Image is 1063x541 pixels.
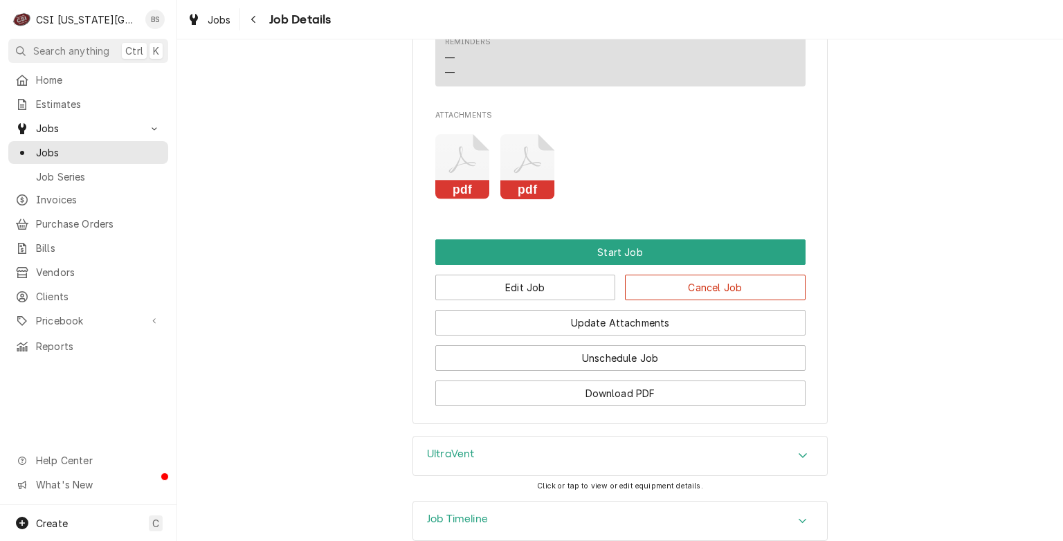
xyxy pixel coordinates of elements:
[36,169,161,184] span: Job Series
[435,345,806,371] button: Unschedule Job
[435,265,806,300] div: Button Group Row
[8,188,168,211] a: Invoices
[36,477,160,492] span: What's New
[36,12,138,27] div: CSI [US_STATE][GEOGRAPHIC_DATA]
[181,8,237,31] a: Jobs
[413,437,827,475] div: Accordion Header
[8,335,168,358] a: Reports
[427,448,474,461] h3: UltraVent
[12,10,32,29] div: C
[125,44,143,58] span: Ctrl
[435,239,806,265] button: Start Job
[8,39,168,63] button: Search anythingCtrlK
[8,473,168,496] a: Go to What's New
[8,285,168,308] a: Clients
[413,502,827,540] div: Accordion Header
[36,313,140,328] span: Pricebook
[36,453,160,468] span: Help Center
[36,121,140,136] span: Jobs
[8,212,168,235] a: Purchase Orders
[8,68,168,91] a: Home
[435,239,806,265] div: Button Group Row
[243,8,265,30] button: Navigate back
[435,110,806,121] span: Attachments
[36,265,161,279] span: Vendors
[145,10,165,29] div: Brent Seaba's Avatar
[413,437,827,475] button: Accordion Details Expand Trigger
[12,10,32,29] div: CSI Kansas City's Avatar
[445,65,455,80] div: —
[435,134,490,200] button: pdf
[36,241,161,255] span: Bills
[36,517,68,529] span: Create
[8,93,168,116] a: Estimates
[36,145,161,160] span: Jobs
[33,44,109,58] span: Search anything
[435,371,806,406] div: Button Group Row
[445,37,491,79] div: Reminders
[8,261,168,284] a: Vendors
[8,309,168,332] a: Go to Pricebook
[36,217,161,231] span: Purchase Orders
[145,10,165,29] div: BS
[412,501,828,541] div: Job Timeline
[153,44,159,58] span: K
[435,123,806,210] span: Attachments
[8,237,168,259] a: Bills
[36,192,161,207] span: Invoices
[8,449,168,472] a: Go to Help Center
[435,110,806,210] div: Attachments
[265,10,331,29] span: Job Details
[36,97,161,111] span: Estimates
[8,117,168,140] a: Go to Jobs
[500,134,555,200] button: pdf
[413,502,827,540] button: Accordion Details Expand Trigger
[445,37,491,48] div: Reminders
[435,300,806,336] div: Button Group Row
[412,436,828,476] div: UltraVent
[445,51,455,65] div: —
[36,339,161,354] span: Reports
[152,516,159,531] span: C
[8,141,168,164] a: Jobs
[435,275,616,300] button: Edit Job
[8,165,168,188] a: Job Series
[537,482,703,490] span: Click or tap to view or edit equipment details.
[435,380,806,406] button: Download PDF
[427,513,488,526] h3: Job Timeline
[435,336,806,371] div: Button Group Row
[36,73,161,87] span: Home
[435,239,806,406] div: Button Group
[208,12,231,27] span: Jobs
[435,310,806,336] button: Update Attachments
[625,275,806,300] button: Cancel Job
[36,289,161,304] span: Clients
